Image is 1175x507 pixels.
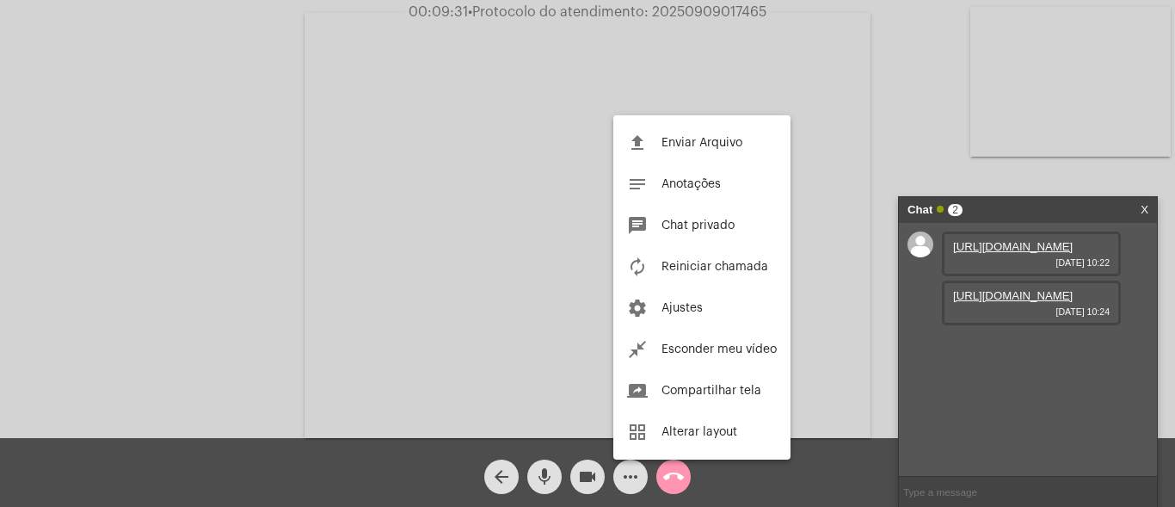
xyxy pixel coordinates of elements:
mat-icon: grid_view [627,422,648,442]
mat-icon: close_fullscreen [627,339,648,360]
span: Anotações [661,178,721,190]
span: Ajustes [661,302,703,314]
mat-icon: chat [627,215,648,236]
span: Alterar layout [661,426,737,438]
span: Chat privado [661,219,735,232]
mat-icon: notes [627,174,648,195]
mat-icon: file_upload [627,133,648,153]
mat-icon: settings [627,298,648,318]
span: Esconder meu vídeo [661,343,777,356]
span: Reiniciar chamada [661,261,768,273]
span: Compartilhar tela [661,385,761,397]
mat-icon: autorenew [627,257,648,277]
mat-icon: screen_share [627,380,648,401]
span: Enviar Arquivo [661,137,742,149]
